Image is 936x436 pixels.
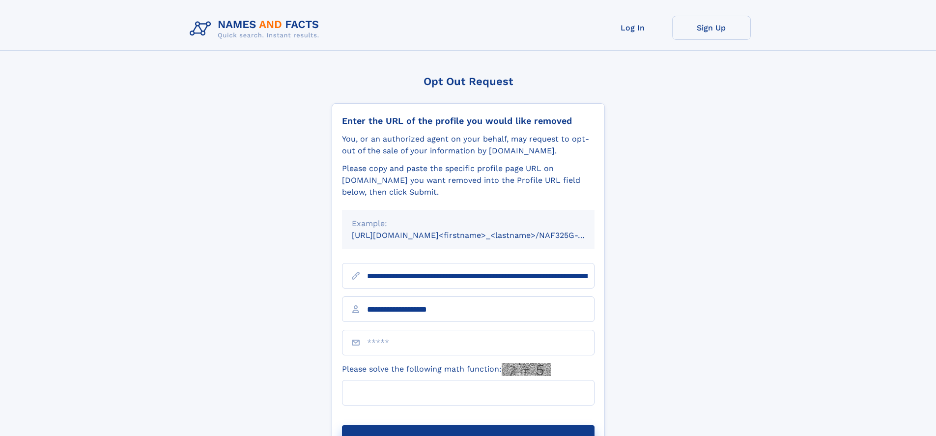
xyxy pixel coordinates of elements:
[352,231,613,240] small: [URL][DOMAIN_NAME]<firstname>_<lastname>/NAF325G-xxxxxxxx
[594,16,672,40] a: Log In
[186,16,327,42] img: Logo Names and Facts
[342,116,595,126] div: Enter the URL of the profile you would like removed
[342,163,595,198] div: Please copy and paste the specific profile page URL on [DOMAIN_NAME] you want removed into the Pr...
[342,363,551,376] label: Please solve the following math function:
[352,218,585,230] div: Example:
[332,75,605,87] div: Opt Out Request
[672,16,751,40] a: Sign Up
[342,133,595,157] div: You, or an authorized agent on your behalf, may request to opt-out of the sale of your informatio...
